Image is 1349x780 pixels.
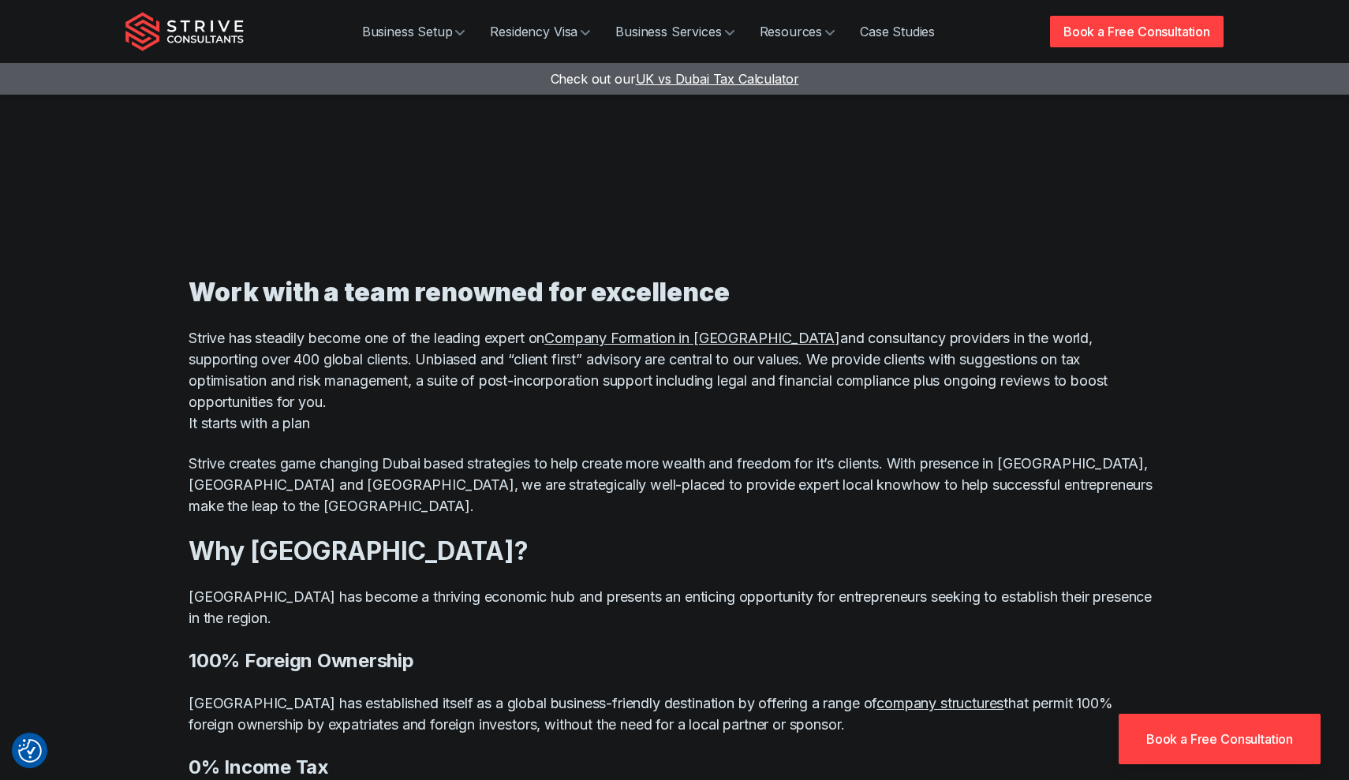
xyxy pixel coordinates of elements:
[1119,714,1321,764] a: Book a Free Consultation
[189,453,1160,517] p: Strive creates game changing Dubai based strategies to help create more wealth and freedom for it...
[603,16,746,47] a: Business Services
[18,739,42,763] button: Consent Preferences
[747,16,848,47] a: Resources
[125,12,244,51] img: Strive Consultants
[189,327,1160,434] p: Strive has steadily become one of the leading expert on and consultancy providers in the world, s...
[1050,16,1224,47] a: Book a Free Consultation
[636,71,799,87] span: UK vs Dubai Tax Calculator
[189,692,1160,735] p: [GEOGRAPHIC_DATA] has established itself as a global business-friendly destination by offering a ...
[551,71,799,87] a: Check out ourUK vs Dubai Tax Calculator
[189,536,1160,567] h3: Why [GEOGRAPHIC_DATA]?
[189,586,1160,629] p: [GEOGRAPHIC_DATA] has become a thriving economic hub and presents an enticing opportunity for ent...
[544,330,840,346] a: Company Formation in [GEOGRAPHIC_DATA]
[847,16,947,47] a: Case Studies
[189,754,1160,780] h4: 0% Income Tax
[349,16,478,47] a: Business Setup
[18,739,42,763] img: Revisit consent button
[477,16,603,47] a: Residency Visa
[189,648,1160,674] h4: 100% Foreign Ownership
[876,695,1003,711] a: company structures
[189,277,730,308] strong: Work with a team renowned for excellence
